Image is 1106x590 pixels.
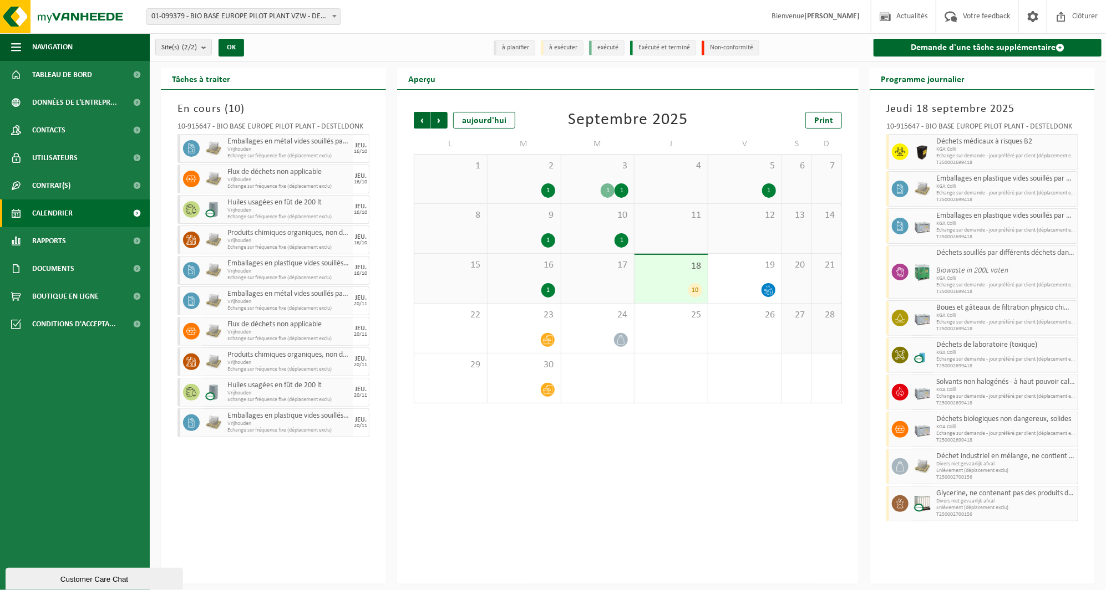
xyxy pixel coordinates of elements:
span: KGA Colli [936,183,1075,190]
div: aujourd'hui [453,112,515,129]
span: T250002700156 [936,474,1075,481]
span: Enlèvement (déplacement exclu) [936,468,1075,474]
span: Echange sur fréquence fixe (déplacement exclu) [227,366,350,373]
span: 8 [420,209,481,222]
div: 16/10 [354,149,368,155]
span: Echange sur demande - jour préféré par client (déplacement exclu) [936,430,1075,437]
div: 1 [615,183,628,198]
div: JEU. [355,234,367,240]
span: KGA Colli [936,350,1075,356]
span: Tableau de bord [32,61,92,89]
div: 10-915647 - BIO BASE EUROPE PILOT PLANT - DESTELDONK [886,123,1078,134]
div: 10 [688,283,702,297]
img: LP-LD-00200-CU [205,201,222,218]
span: Données de l'entrepr... [32,89,117,116]
span: Emballages en plastique vides souillés par des substances dangereuses [936,212,1075,220]
img: LP-PA-00000-WDN-11 [205,414,222,431]
td: M [488,134,561,154]
div: 20/11 [354,362,368,368]
span: Echange sur fréquence fixe (déplacement exclu) [227,397,350,403]
span: Emballages en plastique vides souillés par des substances dangereuses [936,175,1075,183]
td: D [812,134,842,154]
span: Documents [32,255,74,283]
td: S [782,134,812,154]
div: 1 [541,283,555,297]
button: Site(s)(2/2) [155,39,212,55]
div: JEU. [355,142,367,149]
img: PB-LB-0680-HPE-GY-11 [914,384,931,401]
li: à planifier [494,40,535,55]
img: LP-LD-00200-CU [205,384,222,401]
div: 1 [762,183,776,198]
span: Emballages en métal vides souillés par des substances dangereuses [227,137,350,146]
span: 01-099379 - BIO BASE EUROPE PILOT PLANT VZW - DESTELDONK [147,9,340,24]
img: LP-PA-00000-WDN-11 [205,140,222,157]
span: Enlèvement (déplacement exclu) [936,505,1075,511]
span: Divers niet gevaarlijk afval [936,461,1075,468]
span: Divers niet gevaarlijk afval [936,498,1075,505]
span: 29 [420,359,481,371]
div: JEU. [355,325,367,332]
img: PB-IC-CU [914,495,931,512]
img: PB-LB-0680-HPE-GY-11 [914,310,931,326]
span: Vrijhouden [227,329,350,336]
span: 24 [567,309,629,321]
div: JEU. [355,203,367,210]
span: Site(s) [161,39,197,56]
h3: Jeudi 18 septembre 2025 [886,101,1078,117]
span: KGA Colli [936,424,1075,430]
span: Vrijhouden [227,207,350,214]
img: LP-PA-00000-WDN-11 [914,458,931,475]
span: 18 [640,260,702,273]
span: Déchets de laboratoire (toxique) [936,341,1075,350]
count: (2/2) [182,44,197,51]
td: M [561,134,635,154]
div: JEU. [355,295,367,301]
button: OK [219,39,244,57]
span: Echange sur fréquence fixe (déplacement exclu) [227,427,350,434]
span: Huiles usagées en fût de 200 lt [227,198,350,207]
div: 1 [541,183,555,198]
td: J [635,134,708,154]
span: T250002700156 [936,511,1075,518]
span: Huiles usagées en fût de 200 lt [227,381,350,390]
span: 28 [818,309,836,321]
span: T250002699418 [936,197,1075,203]
div: 1 [615,233,628,248]
h2: Aperçu [397,68,447,89]
span: Echange sur fréquence fixe (déplacement exclu) [227,336,350,342]
img: PB-HB-1400-HPE-GN-11 [914,263,931,281]
td: L [414,134,488,154]
span: 5 [714,160,776,172]
span: KGA Colli [936,146,1075,153]
span: 25 [640,309,702,321]
span: 16 [493,259,555,271]
span: 2 [493,160,555,172]
span: 14 [818,209,836,222]
span: 6 [788,160,806,172]
span: 19 [714,259,776,271]
span: Echange sur fréquence fixe (déplacement exclu) [227,214,350,220]
span: Utilisateurs [32,144,78,172]
img: LP-PA-00000-WDN-11 [914,181,931,197]
span: Contrat(s) [32,172,70,199]
span: 9 [493,209,555,222]
span: Emballages en plastique vides souillés par des substances oxydants (comburant) [227,259,350,268]
span: Boutique en ligne [32,283,99,310]
img: LP-OT-00060-CU [914,347,931,363]
div: JEU. [355,264,367,271]
span: Echange sur demande - jour préféré par client (déplacement exclu) [936,153,1075,160]
div: 16/10 [354,271,368,276]
a: Demande d'une tâche supplémentaire [874,39,1102,57]
span: Emballages en métal vides souillés par des substances dangereuses [227,290,350,299]
td: V [708,134,782,154]
span: 4 [640,160,702,172]
span: Déchets souillés par différents déchets dangereux [936,249,1075,258]
span: 12 [714,209,776,222]
span: Vrijhouden [227,268,350,275]
li: exécuté [589,40,625,55]
span: Boues et gâteaux de filtration physico chimiques [936,304,1075,312]
span: Echange sur fréquence fixe (déplacement exclu) [227,305,350,312]
span: Echange sur fréquence fixe (déplacement exclu) [227,153,350,160]
span: KGA Colli [936,220,1075,227]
